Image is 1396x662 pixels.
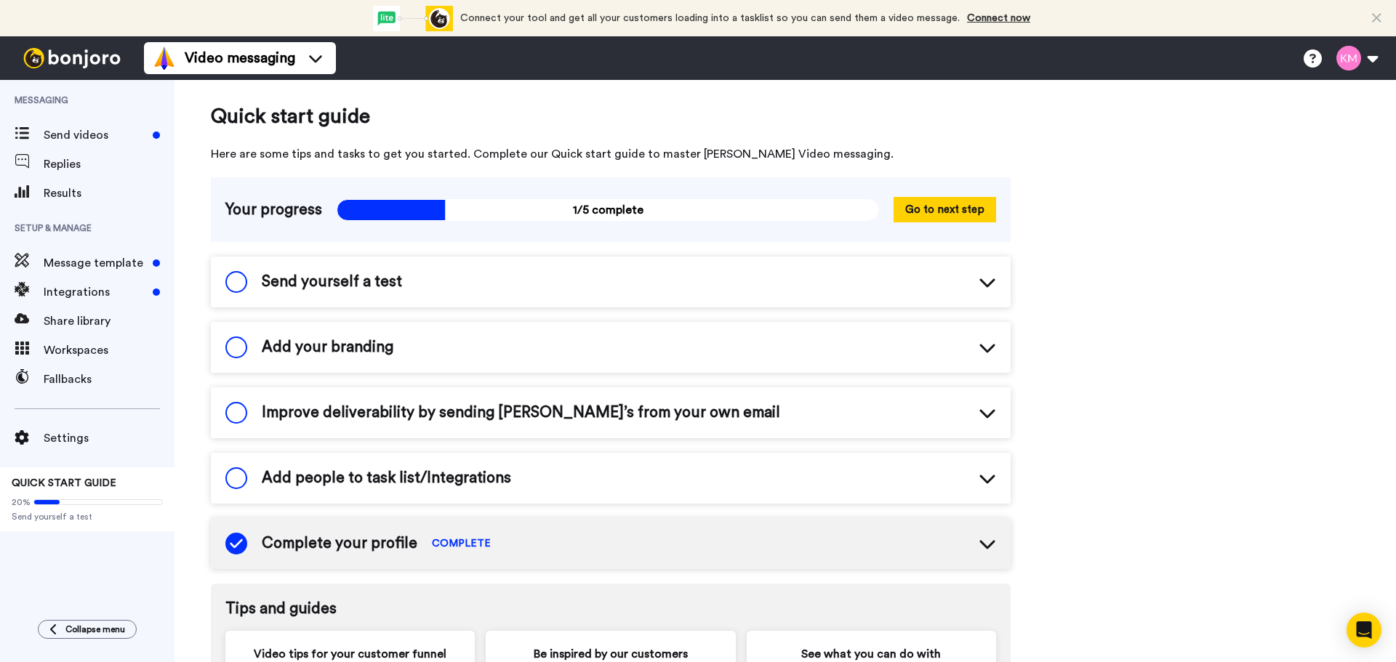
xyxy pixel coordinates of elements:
span: Results [44,185,174,202]
button: Collapse menu [38,620,137,639]
a: Connect now [967,13,1030,23]
span: Add your branding [262,336,393,358]
span: Fallbacks [44,371,174,388]
span: Here are some tips and tasks to get you started. Complete our Quick start guide to master [PERSON... [211,145,1011,163]
span: Send videos [44,126,147,144]
span: Send yourself a test [262,271,402,293]
span: Collapse menu [65,623,125,635]
span: Settings [44,429,174,447]
span: QUICK START GUIDE [12,478,116,488]
span: Your progress [225,199,322,221]
button: Go to next step [894,197,996,222]
span: 1/5 complete [337,199,879,221]
span: Improve deliverability by sending [PERSON_NAME]’s from your own email [262,402,780,424]
span: Workspaces [44,342,174,359]
span: Replies [44,156,174,173]
span: Message template [44,254,147,272]
span: 20% [12,496,31,508]
span: Connect your tool and get all your customers loading into a tasklist so you can send them a video... [460,13,960,23]
span: Complete your profile [262,533,417,554]
span: COMPLETE [432,536,491,551]
img: vm-color.svg [153,47,176,70]
img: bj-logo-header-white.svg [17,48,127,68]
div: animation [373,6,453,31]
span: Add people to task list/Integrations [262,467,511,489]
span: Video messaging [185,48,295,68]
span: Integrations [44,283,147,301]
div: Open Intercom Messenger [1347,613,1381,647]
span: Send yourself a test [12,511,163,522]
span: Share library [44,312,174,330]
span: Tips and guides [225,598,996,620]
span: Quick start guide [211,102,1011,131]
